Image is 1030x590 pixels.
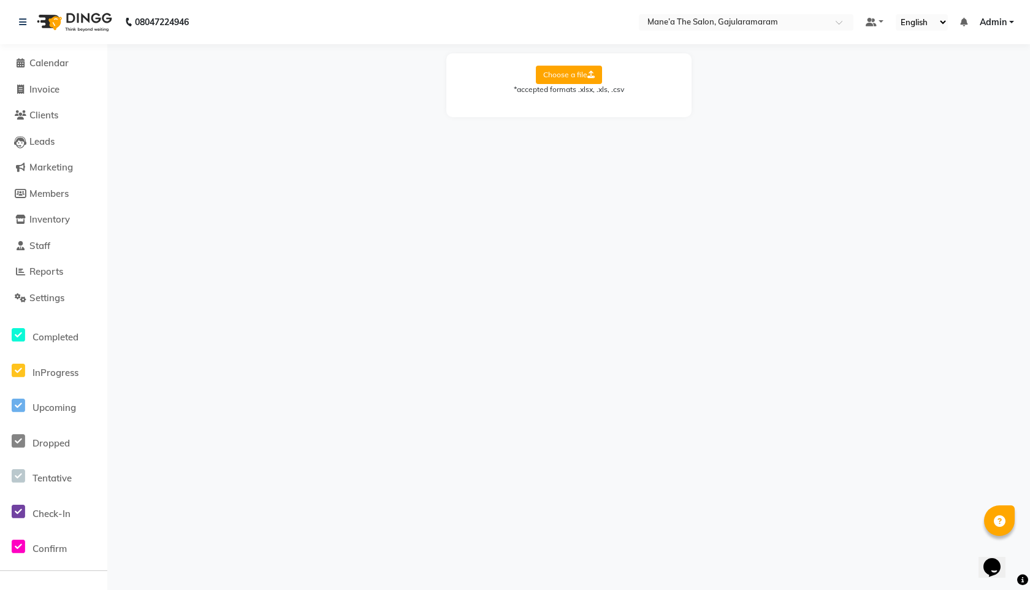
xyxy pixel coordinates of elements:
[32,508,71,519] span: Check-In
[3,109,104,123] a: Clients
[32,331,78,343] span: Completed
[32,472,72,484] span: Tentative
[29,161,73,173] span: Marketing
[3,187,104,201] a: Members
[980,16,1007,29] span: Admin
[3,291,104,305] a: Settings
[29,266,63,277] span: Reports
[29,188,69,199] span: Members
[3,239,104,253] a: Staff
[3,213,104,227] a: Inventory
[3,56,104,71] a: Calendar
[31,5,115,39] img: logo
[536,66,602,84] label: Choose a file
[135,5,189,39] b: 08047224946
[32,367,78,378] span: InProgress
[29,57,69,69] span: Calendar
[3,83,104,97] a: Invoice
[32,437,70,449] span: Dropped
[3,161,104,175] a: Marketing
[29,292,64,304] span: Settings
[3,265,104,279] a: Reports
[29,136,55,147] span: Leads
[29,213,70,225] span: Inventory
[29,109,58,121] span: Clients
[29,240,50,251] span: Staff
[459,84,679,95] div: *accepted formats .xlsx, .xls, .csv
[3,135,104,149] a: Leads
[32,402,76,413] span: Upcoming
[979,541,1018,578] iframe: chat widget
[32,543,67,554] span: Confirm
[29,83,59,95] span: Invoice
